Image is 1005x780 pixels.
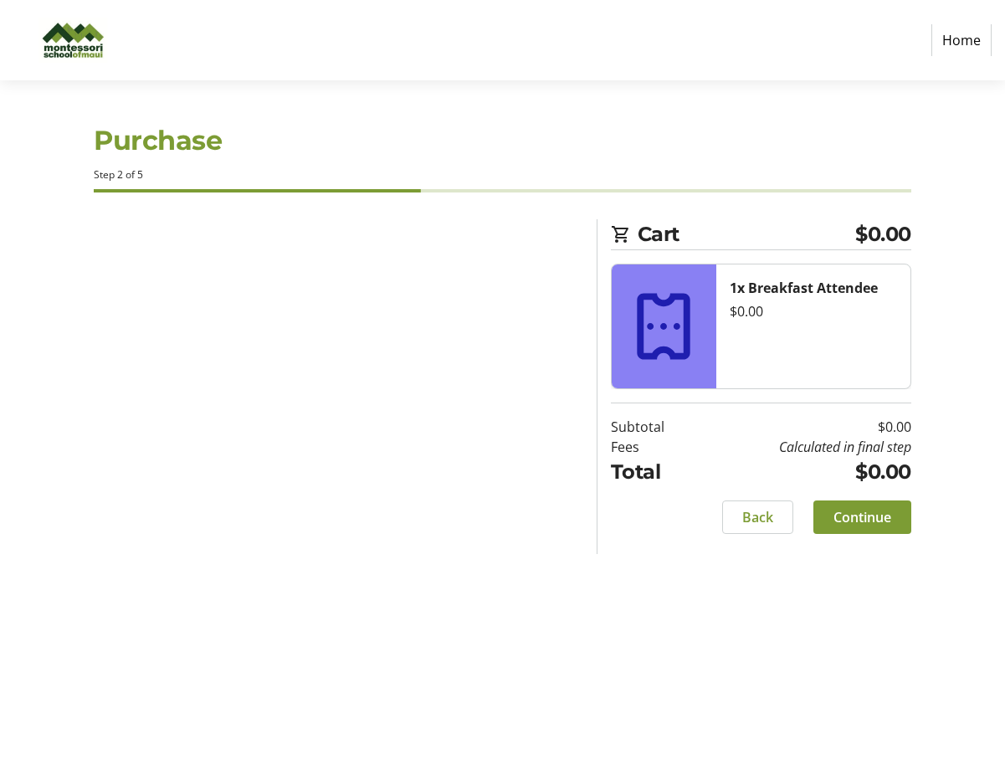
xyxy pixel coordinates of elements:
img: Montessori of Maui Inc.'s Logo [13,7,132,74]
td: Calculated in final step [697,437,911,457]
button: Back [722,500,793,534]
h1: Purchase [94,121,911,161]
button: Continue [813,500,911,534]
span: Continue [833,507,891,527]
div: $0.00 [730,301,897,321]
td: $0.00 [697,417,911,437]
td: Fees [611,437,698,457]
span: $0.00 [855,219,911,249]
strong: 1x Breakfast Attendee [730,279,878,297]
div: Step 2 of 5 [94,167,911,182]
span: Cart [638,219,856,249]
a: Home [931,24,992,56]
td: $0.00 [697,457,911,487]
td: Subtotal [611,417,698,437]
td: Total [611,457,698,487]
span: Back [742,507,773,527]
